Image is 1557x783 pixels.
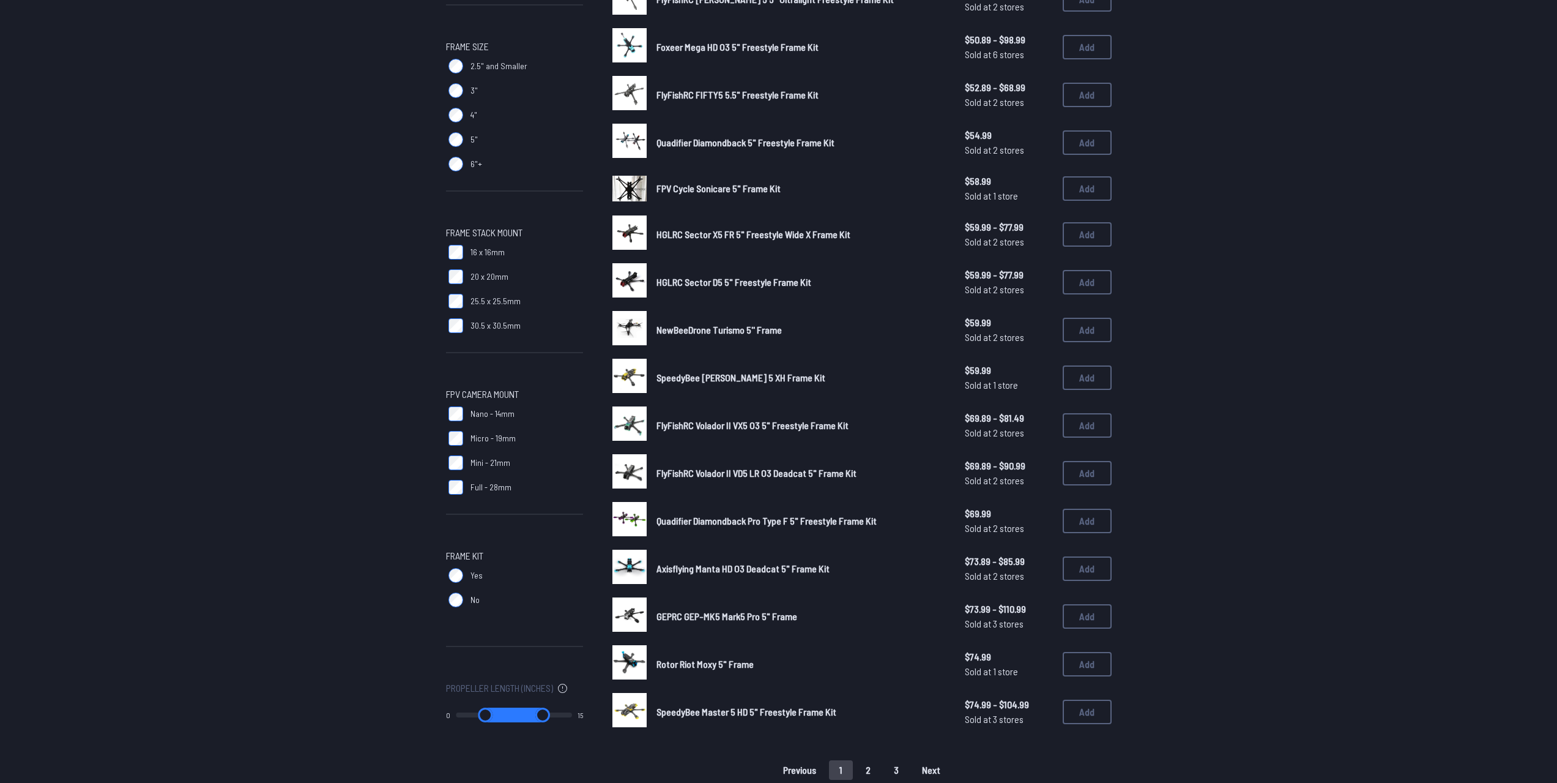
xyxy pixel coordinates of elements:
button: Add [1063,222,1112,247]
span: $59.99 [965,363,1053,378]
button: 1 [829,760,853,780]
input: 4" [448,108,463,122]
span: FlyFishRC Volador II VX5 O3 5" Freestyle Frame Kit [656,419,849,431]
input: 16 x 16mm [448,245,463,260]
a: image [612,28,647,66]
img: image [612,124,647,158]
a: image [612,171,647,206]
a: image [612,693,647,731]
button: Add [1063,700,1112,724]
span: FlyFishRC Volador II VD5 LR O3 Deadcat 5" Frame Kit [656,467,857,479]
span: $73.89 - $85.99 [965,554,1053,569]
img: image [612,645,647,680]
span: Sold at 2 stores [965,521,1053,536]
img: image [612,550,647,584]
span: Sold at 2 stores [965,569,1053,583]
a: image [612,76,647,114]
input: Full - 28mm [448,480,463,495]
a: Quadifier Diamondback 5" Freestyle Frame Kit [656,135,945,150]
a: FlyFishRC Volador II VX5 O3 5" Freestyle Frame Kit [656,418,945,433]
a: image [612,311,647,349]
a: FlyFishRC FIFTY5 5.5" Freestyle Frame Kit [656,88,945,102]
button: Add [1063,270,1112,294]
img: image [612,693,647,727]
input: No [448,593,463,607]
img: image [612,215,647,250]
img: image [612,263,647,298]
span: SpeedyBee Master 5 HD 5" Freestyle Frame Kit [656,706,836,717]
a: SpeedyBee Master 5 HD 5" Freestyle Frame Kit [656,705,945,719]
button: Add [1063,556,1112,581]
button: Add [1063,604,1112,629]
button: Add [1063,35,1112,59]
span: Sold at 2 stores [965,330,1053,345]
span: Mini - 21mm [470,457,510,469]
input: 6"+ [448,157,463,171]
span: Sold at 2 stores [965,143,1053,157]
img: image [612,406,647,441]
span: Sold at 1 store [965,378,1053,392]
button: Add [1063,461,1112,485]
button: Add [1063,652,1112,676]
a: HGLRC Sector D5 5" Freestyle Frame Kit [656,275,945,290]
span: $50.89 - $98.99 [965,32,1053,47]
input: Yes [448,568,463,583]
a: image [612,502,647,540]
input: 30.5 x 30.5mm [448,318,463,333]
a: image [612,124,647,162]
a: image [612,454,647,492]
span: Sold at 2 stores [965,234,1053,249]
span: Micro - 19mm [470,432,516,444]
span: Next [922,765,940,775]
span: Quadifier Diamondback 5" Freestyle Frame Kit [656,137,834,148]
a: image [612,406,647,444]
span: 6"+ [470,158,482,170]
a: image [612,215,647,253]
a: image [612,359,647,397]
span: Yes [470,569,483,582]
img: image [612,176,647,201]
span: SpeedyBee [PERSON_NAME] 5 XH Frame Kit [656,372,825,383]
button: Add [1063,176,1112,201]
img: image [612,502,647,536]
span: Sold at 1 store [965,664,1053,679]
span: $73.99 - $110.99 [965,602,1053,616]
span: 20 x 20mm [470,271,508,283]
a: Axisflying Manta HD O3 Deadcat 5" Frame Kit [656,561,945,576]
input: 2.5" and Smaller [448,59,463,73]
input: 3" [448,83,463,98]
a: image [612,645,647,683]
a: image [612,598,647,635]
img: image [612,359,647,393]
button: Add [1063,413,1112,438]
input: 5" [448,132,463,147]
span: Sold at 6 stores [965,47,1053,62]
a: Foxeer Mega HD O3 5" Freestyle Frame Kit [656,40,945,54]
input: Mini - 21mm [448,455,463,470]
output: 0 [446,710,450,720]
span: Sold at 1 store [965,189,1053,203]
a: FlyFishRC Volador II VD5 LR O3 Deadcat 5" Frame Kit [656,466,945,481]
input: 25.5 x 25.5mm [448,294,463,309]
span: Propeller Length (Inches) [446,681,553,695]
img: image [612,598,647,632]
span: FPV Cycle Sonicare 5" Frame Kit [656,182,781,194]
button: Next [912,760,951,780]
span: NewBeeDrone Turismo 5'' Frame [656,324,782,335]
span: Frame Size [446,39,489,54]
span: HGLRC Sector X5 FR 5" Freestyle Wide X Frame Kit [656,228,850,240]
span: Foxeer Mega HD O3 5" Freestyle Frame Kit [656,41,819,53]
span: 30.5 x 30.5mm [470,320,521,332]
span: Full - 28mm [470,481,511,493]
input: 20 x 20mm [448,269,463,284]
span: Sold at 3 stores [965,616,1053,631]
span: Sold at 2 stores [965,282,1053,297]
input: Nano - 14mm [448,406,463,421]
span: Sold at 3 stores [965,712,1053,727]
span: Rotor Riot Moxy 5" Frame [656,658,754,670]
a: image [612,550,647,588]
span: Frame Stack Mount [446,225,522,240]
a: HGLRC Sector X5 FR 5" Freestyle Wide X Frame Kit [656,227,945,242]
input: Micro - 19mm [448,431,463,446]
button: Add [1063,509,1112,533]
